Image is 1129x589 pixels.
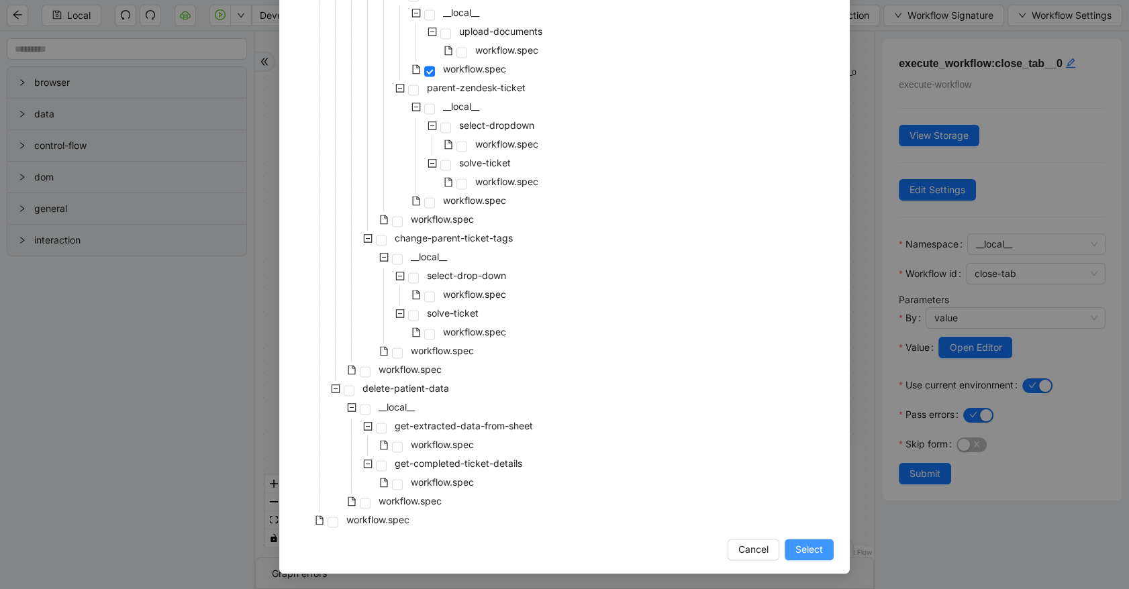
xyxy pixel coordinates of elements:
button: Select [785,539,834,560]
span: upload-documents [459,25,542,37]
span: minus-square [347,403,356,412]
span: __local__ [411,251,447,262]
span: minus-square [363,233,373,243]
span: workflow.spec [411,213,474,225]
span: workflow.spec [376,362,444,378]
span: __local__ [440,5,482,21]
span: file [379,346,389,356]
span: file [411,196,421,205]
span: select-drop-down [424,268,509,284]
span: get-completed-ticket-details [395,458,522,469]
span: workflow.spec [379,364,442,375]
span: solve-ticket [427,307,479,319]
span: workflow.spec [411,476,474,488]
span: workflow.spec [443,326,506,337]
span: file [444,140,453,149]
span: upload-documents [456,23,545,40]
span: workflow.spec [408,343,477,359]
span: workflow.spec [408,211,477,227]
span: workflow.spec [475,138,538,150]
span: solve-ticket [456,155,513,171]
span: __local__ [443,101,479,112]
span: workflow.spec [376,493,444,509]
span: file [411,64,421,74]
span: select-dropdown [456,117,537,133]
span: __local__ [440,99,482,115]
button: Cancel [728,539,779,560]
span: minus-square [428,158,437,168]
span: workflow.spec [473,136,541,152]
span: solve-ticket [424,305,481,321]
span: select-dropdown [459,119,534,131]
span: minus-square [411,8,421,17]
span: file [379,440,389,449]
span: Select [795,542,823,557]
span: minus-square [428,121,437,130]
span: file [444,177,453,186]
span: workflow.spec [408,474,477,490]
span: file [379,478,389,487]
span: delete-patient-data [362,382,449,394]
span: file [379,215,389,224]
span: minus-square [379,252,389,262]
span: workflow.spec [440,324,509,340]
span: workflow.spec [473,174,541,190]
span: file [347,365,356,374]
span: minus-square [428,27,437,36]
span: workflow.spec [475,176,538,187]
span: __local__ [379,401,415,413]
span: workflow.spec [411,439,474,450]
span: parent-zendesk-ticket [424,80,528,96]
span: change-parent-ticket-tags [392,230,516,246]
span: workflow.spec [440,193,509,209]
span: file [444,46,453,55]
span: workflow.spec [443,195,506,206]
span: workflow.spec [443,288,506,300]
span: __local__ [376,399,418,415]
span: get-extracted-data-from-sheet [392,418,536,434]
span: workflow.spec [344,512,412,528]
span: workflow.spec [440,61,509,77]
span: minus-square [363,459,373,468]
span: file [315,515,324,525]
span: workflow.spec [379,495,442,506]
span: minus-square [411,102,421,111]
span: minus-square [395,309,405,318]
span: get-completed-ticket-details [392,456,525,472]
span: file [411,290,421,299]
span: workflow.spec [346,514,409,525]
span: workflow.spec [443,63,506,74]
span: parent-zendesk-ticket [427,82,526,93]
span: workflow.spec [411,345,474,356]
span: workflow.spec [440,286,509,303]
span: __local__ [408,249,450,265]
span: minus-square [331,384,340,393]
span: minus-square [395,271,405,280]
span: minus-square [395,83,405,93]
span: delete-patient-data [360,380,452,396]
span: __local__ [443,7,479,18]
span: change-parent-ticket-tags [395,232,513,244]
span: file [347,496,356,506]
span: Cancel [738,542,769,557]
span: workflow.spec [473,42,541,58]
span: select-drop-down [427,270,506,281]
span: workflow.spec [408,437,477,453]
span: get-extracted-data-from-sheet [395,420,533,431]
span: solve-ticket [459,157,511,168]
span: workflow.spec [475,44,538,56]
span: minus-square [363,421,373,431]
span: file [411,327,421,337]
